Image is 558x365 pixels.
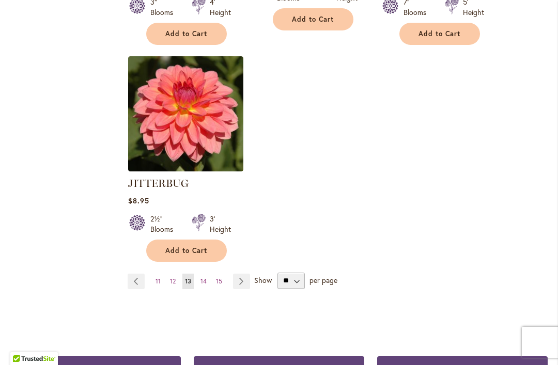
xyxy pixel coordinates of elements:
span: 15 [216,277,222,285]
a: JITTERBUG [128,164,243,173]
button: Add to Cart [273,8,353,30]
button: Add to Cart [399,23,480,45]
span: 14 [200,277,207,285]
iframe: Launch Accessibility Center [8,328,37,357]
span: per page [309,275,337,284]
span: 12 [170,277,176,285]
span: Add to Cart [165,246,208,255]
button: Add to Cart [146,240,227,262]
span: Show [254,275,272,284]
div: 3' Height [210,214,231,234]
span: Add to Cart [165,29,208,38]
span: Add to Cart [419,29,461,38]
span: $8.95 [128,196,149,205]
a: 12 [167,274,178,289]
a: 15 [213,274,225,289]
button: Add to Cart [146,23,227,45]
a: 11 [153,274,163,289]
div: 2½" Blooms [150,214,179,234]
a: JITTERBUG [128,177,189,189]
span: 13 [185,277,191,285]
a: 14 [198,274,209,289]
span: 11 [156,277,161,285]
span: Add to Cart [292,15,334,24]
img: JITTERBUG [128,56,243,171]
